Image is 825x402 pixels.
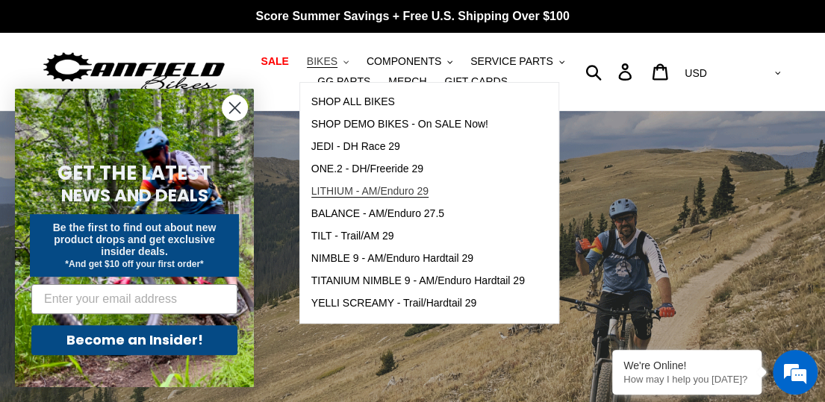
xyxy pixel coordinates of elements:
a: GG PARTS [310,72,378,92]
span: GET THE LATEST [57,160,211,186]
span: MERCH [388,75,426,88]
span: GG PARTS [317,75,370,88]
span: SHOP ALL BIKES [311,95,395,108]
button: COMPONENTS [359,51,460,72]
button: Close dialog [222,95,248,121]
a: TITANIUM NIMBLE 9 - AM/Enduro Hardtail 29 [300,270,536,292]
button: Become an Insider! [31,325,237,355]
span: YELLI SCREAMY - Trail/Hardtail 29 [311,297,477,310]
span: SALE [261,55,288,68]
a: TILT - Trail/AM 29 [300,225,536,248]
a: SHOP ALL BIKES [300,91,536,113]
a: YELLI SCREAMY - Trail/Hardtail 29 [300,292,536,315]
a: JEDI - DH Race 29 [300,136,536,158]
a: BALANCE - AM/Enduro 27.5 [300,203,536,225]
input: Enter your email address [31,284,237,314]
span: SERVICE PARTS [470,55,552,68]
span: TITANIUM NIMBLE 9 - AM/Enduro Hardtail 29 [311,274,525,287]
span: BIKES [307,55,337,68]
a: LITHIUM - AM/Enduro 29 [300,180,536,203]
span: Be the first to find out about new product drops and get exclusive insider deals. [53,222,217,257]
span: GIFT CARDS [444,75,508,88]
span: ONE.2 - DH/Freeride 29 [311,163,423,175]
span: NIMBLE 9 - AM/Enduro Hardtail 29 [311,252,473,265]
span: SHOP DEMO BIKES - On SALE Now! [311,118,488,131]
button: SERVICE PARTS [463,51,571,72]
a: SALE [253,51,296,72]
p: How may I help you today? [623,374,750,385]
a: NIMBLE 9 - AM/Enduro Hardtail 29 [300,248,536,270]
span: COMPONENTS [367,55,441,68]
span: BALANCE - AM/Enduro 27.5 [311,207,444,220]
img: Canfield Bikes [41,48,227,95]
span: *And get $10 off your first order* [65,259,203,269]
a: GIFT CARDS [437,72,515,92]
span: TILT - Trail/AM 29 [311,230,394,242]
div: We're Online! [623,359,750,371]
a: ONE.2 - DH/Freeride 29 [300,158,536,180]
span: LITHIUM - AM/Enduro 29 [311,185,429,198]
span: JEDI - DH Race 29 [311,140,400,153]
a: MERCH [381,72,434,92]
button: BIKES [299,51,356,72]
a: SHOP DEMO BIKES - On SALE Now! [300,113,536,136]
span: NEWS AND DEALS [61,183,208,207]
